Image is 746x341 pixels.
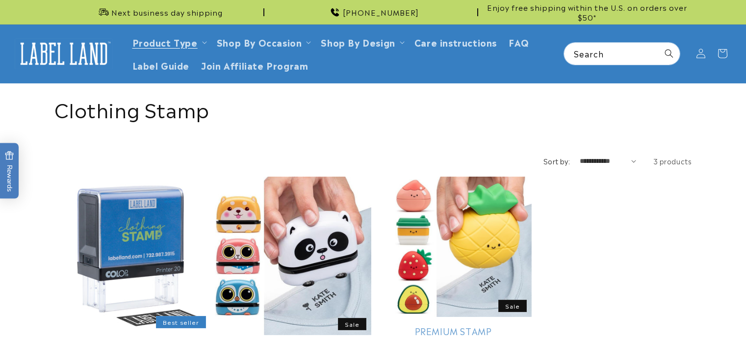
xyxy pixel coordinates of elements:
[201,59,308,71] span: Join Affiliate Program
[321,35,395,49] a: Shop By Design
[375,325,532,337] a: Premium Stamp
[5,151,14,191] span: Rewards
[195,53,314,77] a: Join Affiliate Program
[15,38,113,69] img: Label Land
[482,2,692,22] span: Enjoy free shipping within the U.S. on orders over $50*
[217,36,302,48] span: Shop By Occasion
[132,35,198,49] a: Product Type
[54,96,692,121] h1: Clothing Stamp
[543,156,570,166] label: Sort by:
[127,53,196,77] a: Label Guide
[343,7,419,17] span: [PHONE_NUMBER]
[653,156,692,166] span: 3 products
[503,30,535,53] a: FAQ
[132,59,190,71] span: Label Guide
[509,36,529,48] span: FAQ
[111,7,223,17] span: Next business day shipping
[315,30,408,53] summary: Shop By Design
[414,36,497,48] span: Care instructions
[127,30,211,53] summary: Product Type
[211,30,315,53] summary: Shop By Occasion
[409,30,503,53] a: Care instructions
[11,35,117,73] a: Label Land
[658,43,680,64] button: Search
